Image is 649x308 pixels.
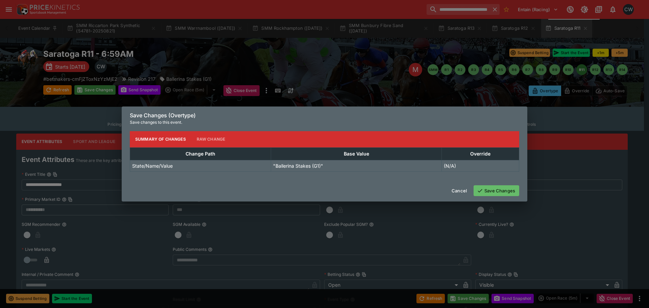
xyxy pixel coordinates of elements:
[191,131,231,147] button: Raw Change
[271,147,442,160] th: Base Value
[130,147,271,160] th: Change Path
[442,160,519,171] td: (N/A)
[130,119,519,126] p: Save changes to this event.
[130,112,519,119] h6: Save Changes (Overtype)
[442,147,519,160] th: Override
[130,131,191,147] button: Summary of Changes
[448,185,471,196] button: Cancel
[271,160,442,171] td: "Ballerina Stakes (G1)"
[474,185,519,196] button: Save Changes
[132,162,173,169] p: State/Name/Value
